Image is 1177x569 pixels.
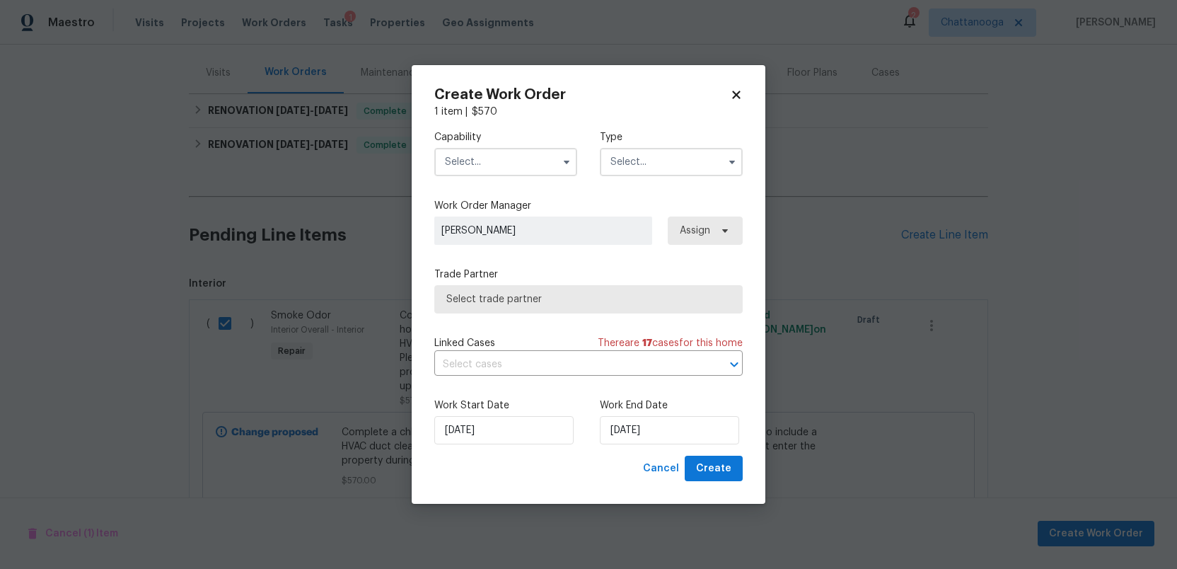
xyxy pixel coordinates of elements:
input: Select... [600,148,743,176]
label: Trade Partner [434,268,743,282]
span: Create [696,460,731,478]
button: Show options [558,154,575,171]
span: Select trade partner [446,292,731,306]
input: Select cases [434,354,703,376]
h2: Create Work Order [434,88,730,102]
button: Show options [724,154,741,171]
span: Linked Cases [434,336,495,350]
span: [PERSON_NAME] [441,224,645,238]
button: Open [724,355,744,374]
button: Create [685,456,743,482]
span: 17 [642,338,652,348]
button: Cancel [637,456,685,482]
label: Work Start Date [434,398,577,413]
input: Select... [434,148,577,176]
input: M/D/YYYY [434,416,574,444]
label: Work End Date [600,398,743,413]
input: M/D/YYYY [600,416,739,444]
label: Type [600,130,743,144]
span: There are case s for this home [598,336,743,350]
div: 1 item | [434,105,743,119]
label: Work Order Manager [434,199,743,213]
span: $ 570 [472,107,497,117]
label: Capability [434,130,577,144]
span: Assign [680,224,710,238]
span: Cancel [643,460,679,478]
